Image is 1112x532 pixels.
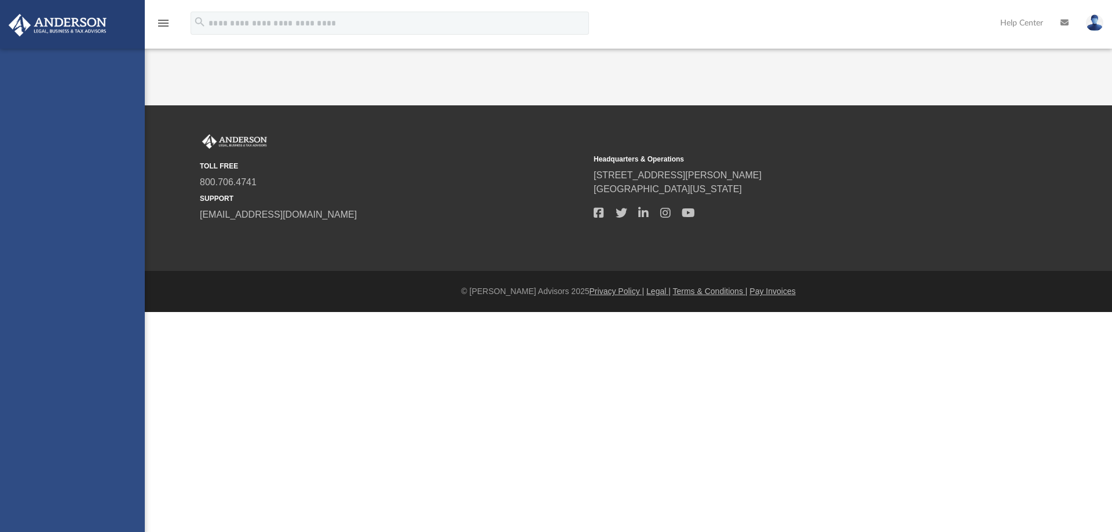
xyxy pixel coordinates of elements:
img: Anderson Advisors Platinum Portal [5,14,110,36]
div: © [PERSON_NAME] Advisors 2025 [145,285,1112,298]
a: Privacy Policy | [590,287,645,296]
i: menu [156,16,170,30]
i: search [193,16,206,28]
small: Headquarters & Operations [594,154,979,164]
a: [STREET_ADDRESS][PERSON_NAME] [594,170,762,180]
a: 800.706.4741 [200,177,257,187]
a: Legal | [646,287,671,296]
img: User Pic [1086,14,1103,31]
small: TOLL FREE [200,161,586,171]
a: Terms & Conditions | [673,287,748,296]
a: [GEOGRAPHIC_DATA][US_STATE] [594,184,742,194]
small: SUPPORT [200,193,586,204]
a: [EMAIL_ADDRESS][DOMAIN_NAME] [200,210,357,219]
a: Pay Invoices [749,287,795,296]
img: Anderson Advisors Platinum Portal [200,134,269,149]
a: menu [156,22,170,30]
